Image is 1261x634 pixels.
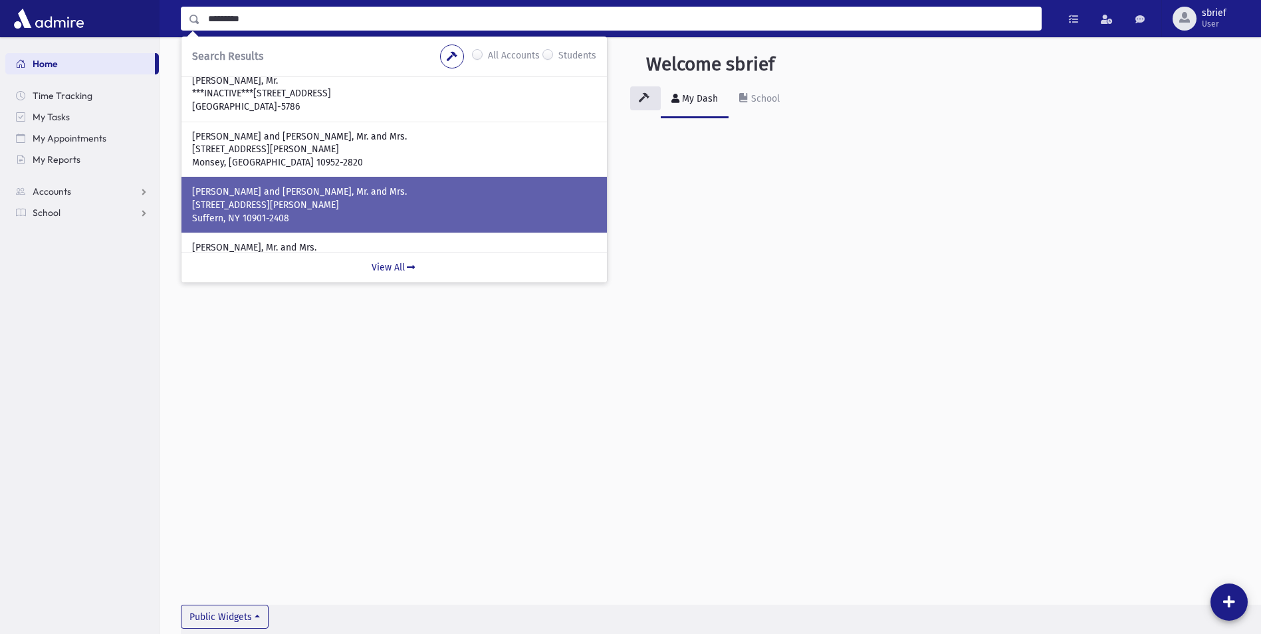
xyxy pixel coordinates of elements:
span: Search Results [192,50,263,62]
button: Public Widgets [181,605,269,629]
a: My Dash [661,81,729,118]
a: Home [5,53,155,74]
span: My Reports [33,154,80,165]
img: AdmirePro [11,5,87,32]
p: [STREET_ADDRESS][PERSON_NAME] [192,143,596,156]
p: [PERSON_NAME], Mr. [192,74,596,88]
span: School [33,207,60,219]
span: Time Tracking [33,90,92,102]
a: My Tasks [5,106,159,128]
a: Accounts [5,181,159,202]
label: All Accounts [488,49,540,64]
label: Students [558,49,596,64]
h3: Welcome sbrief [646,53,774,76]
a: My Reports [5,149,159,170]
p: [STREET_ADDRESS][PERSON_NAME] [192,199,596,212]
div: School [748,93,780,104]
p: ***INACTIVE***[STREET_ADDRESS] [192,87,596,100]
a: School [729,81,790,118]
a: My Appointments [5,128,159,149]
p: [PERSON_NAME] and [PERSON_NAME], Mr. and Mrs. [192,130,596,144]
p: [PERSON_NAME], Mr. and Mrs. [192,241,596,255]
p: Suffern, NY 10901-2408 [192,212,596,225]
input: Search [200,7,1041,31]
p: Monsey, [GEOGRAPHIC_DATA] 10952-2820 [192,156,596,169]
p: [PERSON_NAME] and [PERSON_NAME], Mr. and Mrs. [192,185,596,199]
span: Home [33,58,58,70]
a: View All [181,252,607,282]
span: sbrief [1202,8,1226,19]
a: Time Tracking [5,85,159,106]
span: My Tasks [33,111,70,123]
span: Accounts [33,185,71,197]
span: My Appointments [33,132,106,144]
div: My Dash [679,93,718,104]
a: School [5,202,159,223]
span: User [1202,19,1226,29]
p: [GEOGRAPHIC_DATA]-5786 [192,100,596,114]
